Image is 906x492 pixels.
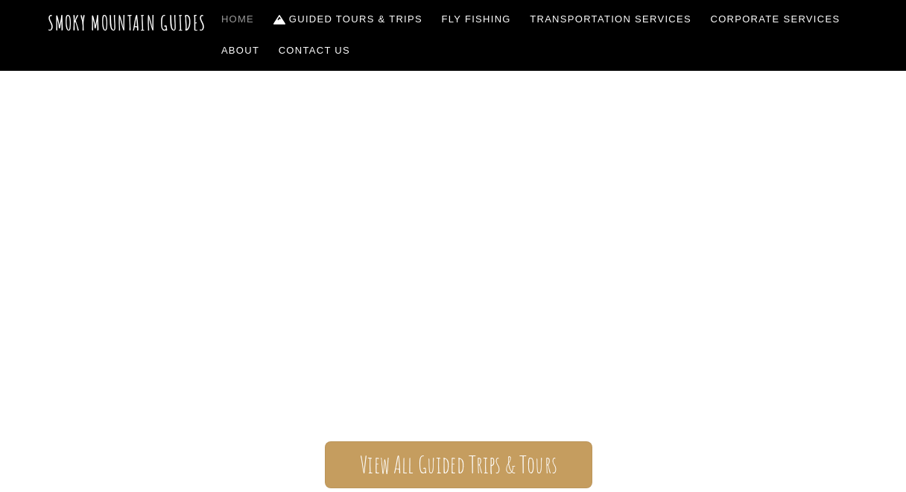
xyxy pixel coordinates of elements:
[436,4,517,35] a: Fly Fishing
[325,441,592,488] a: View All Guided Trips & Tours
[215,4,260,35] a: Home
[27,270,878,397] span: The ONLY one-stop, full Service Guide Company for the Gatlinburg and [GEOGRAPHIC_DATA] side of th...
[27,206,878,269] span: Smoky Mountain Guides
[267,4,428,35] a: Guided Tours & Trips
[705,4,846,35] a: Corporate Services
[273,35,356,66] a: Contact Us
[48,10,206,35] a: Smoky Mountain Guides
[524,4,697,35] a: Transportation Services
[360,457,557,473] span: View All Guided Trips & Tours
[215,35,265,66] a: About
